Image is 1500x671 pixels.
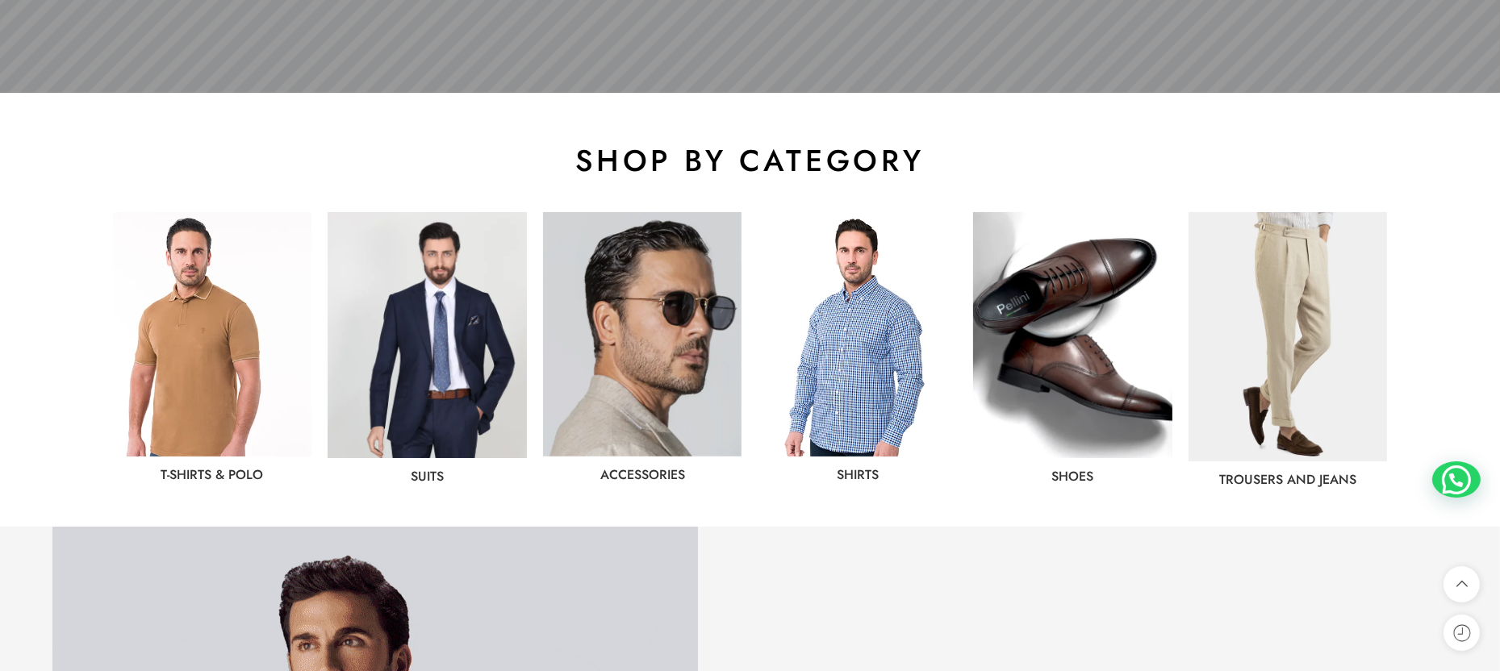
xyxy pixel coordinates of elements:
[1051,467,1093,486] a: shoes
[1219,470,1356,489] a: Trousers and jeans
[113,141,1388,180] h2: shop by category
[411,467,444,486] a: Suits
[161,465,263,484] a: T-Shirts & Polo
[837,465,879,484] a: Shirts
[600,465,685,484] a: Accessories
